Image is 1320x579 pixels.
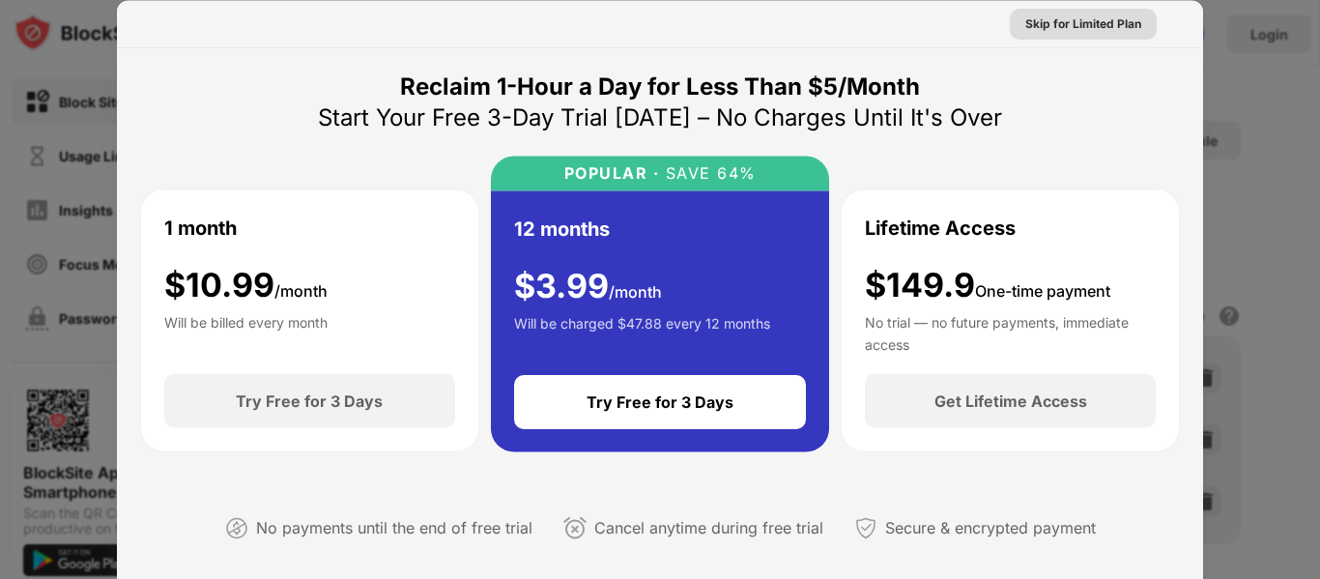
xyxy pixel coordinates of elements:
div: SAVE 64% [659,163,757,182]
div: Start Your Free 3-Day Trial [DATE] – No Charges Until It's Over [318,101,1002,132]
img: secured-payment [854,516,877,539]
div: $ 10.99 [164,265,328,304]
div: No payments until the end of free trial [256,514,532,542]
div: Lifetime Access [865,213,1016,242]
div: Get Lifetime Access [934,391,1087,411]
img: not-paying [225,516,248,539]
div: Try Free for 3 Days [587,392,733,412]
div: $ 3.99 [514,266,662,305]
div: Try Free for 3 Days [236,391,383,411]
div: Secure & encrypted payment [885,514,1096,542]
div: Reclaim 1-Hour a Day for Less Than $5/Month [400,71,920,101]
div: POPULAR · [564,163,660,182]
div: Cancel anytime during free trial [594,514,823,542]
div: 1 month [164,213,237,242]
div: Skip for Limited Plan [1025,14,1141,33]
div: No trial — no future payments, immediate access [865,312,1156,351]
span: /month [609,281,662,301]
div: Will be charged $47.88 every 12 months [514,313,770,352]
div: 12 months [514,214,610,243]
div: $149.9 [865,265,1110,304]
span: /month [274,280,328,300]
img: cancel-anytime [563,516,587,539]
span: One-time payment [975,280,1110,300]
div: Will be billed every month [164,312,328,351]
